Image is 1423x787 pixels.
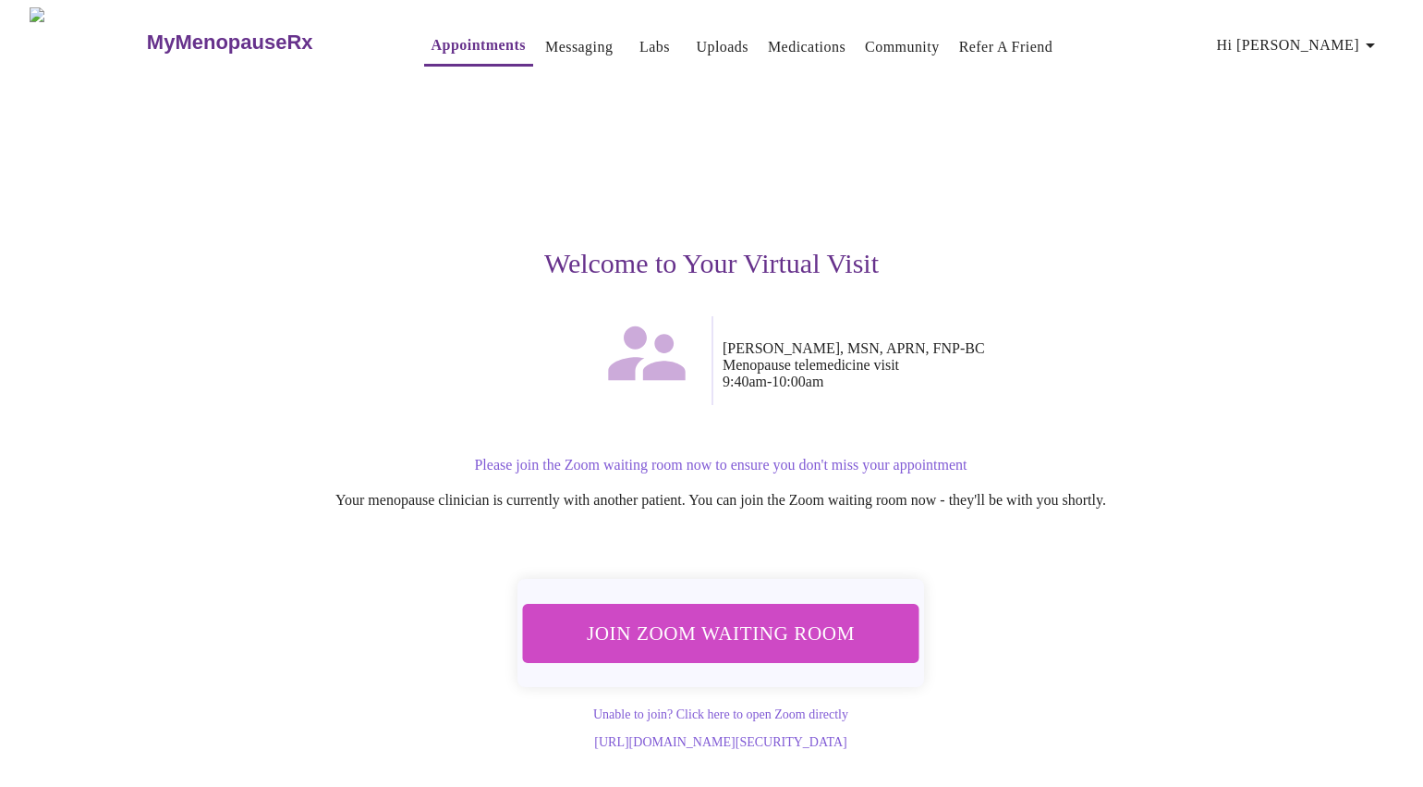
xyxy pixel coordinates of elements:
span: Join Zoom Waiting Room [547,616,894,650]
button: Uploads [688,29,756,66]
button: Hi [PERSON_NAME] [1210,27,1389,64]
a: Uploads [696,34,748,60]
button: Refer a Friend [952,29,1061,66]
a: Community [865,34,940,60]
a: [URL][DOMAIN_NAME][SECURITY_DATA] [594,735,846,749]
button: Join Zoom Waiting Room [522,604,918,662]
button: Community [857,29,947,66]
span: Hi [PERSON_NAME] [1217,32,1381,58]
h3: Welcome to Your Virtual Visit [142,248,1281,279]
button: Labs [625,29,684,66]
a: Messaging [545,34,613,60]
img: MyMenopauseRx Logo [30,7,144,77]
button: Appointments [424,27,533,67]
a: Unable to join? Click here to open Zoom directly [593,707,848,721]
a: Labs [639,34,670,60]
button: Messaging [538,29,620,66]
a: MyMenopauseRx [144,10,386,75]
a: Appointments [432,32,526,58]
p: [PERSON_NAME], MSN, APRN, FNP-BC Menopause telemedicine visit 9:40am - 10:00am [723,340,1281,390]
p: Your menopause clinician is currently with another patient. You can join the Zoom waiting room no... [161,492,1281,509]
a: Medications [768,34,845,60]
a: Refer a Friend [959,34,1053,60]
h3: MyMenopauseRx [147,31,313,55]
button: Medications [760,29,853,66]
p: Please join the Zoom waiting room now to ensure you don't miss your appointment [161,457,1281,473]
